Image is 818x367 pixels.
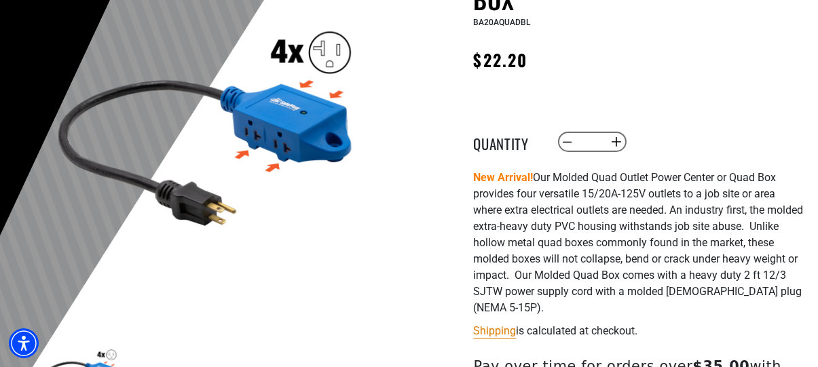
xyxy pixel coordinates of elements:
[474,18,531,27] span: BA20AQUADBL
[474,324,517,337] a: Shipping
[474,322,806,340] div: is calculated at checkout.
[9,328,39,358] div: Accessibility Menu
[474,47,527,72] span: $22.20
[474,170,806,316] p: Our Molded Quad Outlet Power Center or Quad Box provides four versatile 15/20A-125V outlets to a ...
[474,133,542,151] label: Quantity
[474,171,534,184] strong: New Arrival!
